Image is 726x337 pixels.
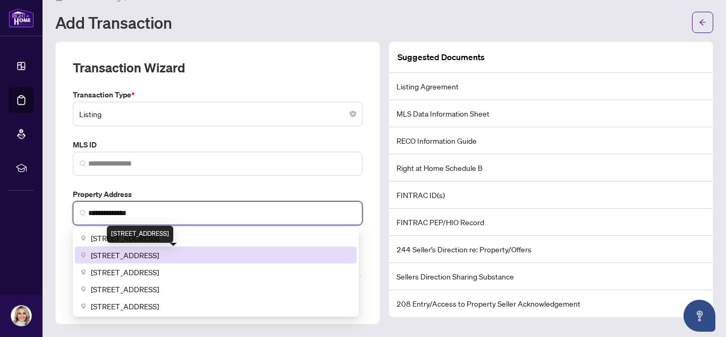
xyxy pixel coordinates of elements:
li: FINTRAC PEP/HIO Record [389,209,713,236]
img: search_icon [80,210,86,216]
li: Listing Agreement [389,73,713,100]
li: FINTRAC ID(s) [389,182,713,209]
li: Sellers Direction Sharing Substance [389,263,713,290]
span: [STREET_ADDRESS] [91,232,159,244]
li: 244 Seller’s Direction re: Property/Offers [389,236,713,263]
article: Suggested Documents [398,51,485,64]
span: [STREET_ADDRESS] [91,266,159,278]
img: search_icon [80,160,86,167]
img: Profile Icon [11,306,31,326]
span: [STREET_ADDRESS] [91,300,159,312]
span: arrow-left [699,19,706,26]
h1: Add Transaction [55,14,172,31]
li: 208 Entry/Access to Property Seller Acknowledgement [389,290,713,317]
span: close-circle [350,111,356,117]
li: MLS Data Information Sheet [389,100,713,127]
label: Transaction Type [73,89,362,101]
button: Open asap [683,300,715,332]
li: Right at Home Schedule B [389,154,713,182]
span: [STREET_ADDRESS] [91,249,159,261]
div: [STREET_ADDRESS] [107,226,173,243]
span: Listing [79,104,356,124]
h2: Transaction Wizard [73,59,185,76]
label: Property Address [73,188,362,200]
span: [STREET_ADDRESS] [91,283,159,295]
label: MLS ID [73,139,362,151]
img: logo [9,8,34,28]
li: RECO Information Guide [389,127,713,154]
